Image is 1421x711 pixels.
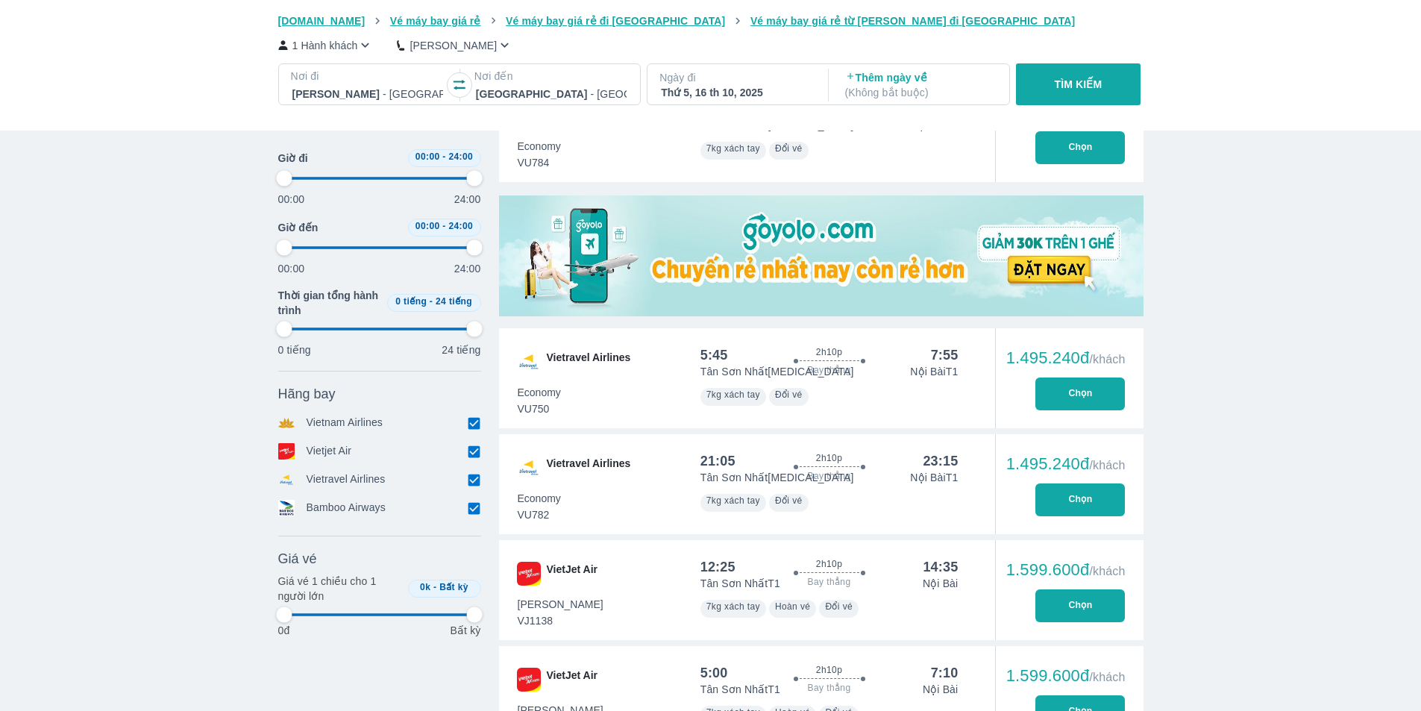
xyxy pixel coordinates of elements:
span: VU782 [518,507,561,522]
span: Hãng bay [278,385,336,403]
p: Giá vé 1 chiều cho 1 người lớn [278,574,402,604]
span: 0 tiếng [395,296,427,307]
span: 24 tiếng [436,296,472,307]
span: VietJet Air [547,668,597,692]
button: 1 Hành khách [278,37,374,53]
div: 23:15 [923,452,958,470]
p: Nội Bài T1 [910,364,958,379]
p: Tân Sơn Nhất [MEDICAL_DATA] [700,470,854,485]
p: ( Không bắt buộc ) [845,85,996,100]
span: VU784 [518,155,561,170]
div: 1.599.600đ [1006,561,1126,579]
span: Giờ đi [278,151,308,166]
span: 2h10p [816,664,842,676]
button: Chọn [1035,378,1125,410]
div: 1.495.240đ [1006,455,1126,473]
div: 14:35 [923,558,958,576]
div: 7:10 [931,664,959,682]
span: [PERSON_NAME] [518,597,603,612]
span: Vé máy bay giá rẻ [390,15,481,27]
span: 7kg xách tay [706,601,760,612]
span: VU750 [518,401,561,416]
span: Đổi vé [775,495,803,506]
span: 7kg xách tay [706,389,760,400]
div: 1.599.600đ [1006,667,1126,685]
span: Hoàn vé [775,601,811,612]
span: 7kg xách tay [706,495,760,506]
span: - [430,296,433,307]
span: Economy [518,139,561,154]
div: Thứ 5, 16 th 10, 2025 [661,85,812,100]
span: - [433,582,436,592]
span: VietJet Air [547,562,597,586]
p: Vietravel Airlines [307,472,386,488]
div: 5:00 [700,664,728,682]
p: 0 tiếng [278,342,311,357]
p: 00:00 [278,261,305,276]
span: Đổi vé [825,601,853,612]
div: 1.495.240đ [1006,349,1126,367]
span: Đổi vé [775,143,803,154]
p: TÌM KIẾM [1055,77,1102,92]
div: 5:45 [700,346,728,364]
span: Economy [518,491,561,506]
p: Ngày đi [659,70,813,85]
span: /khách [1089,671,1125,683]
span: Vé máy bay giá rẻ từ [PERSON_NAME] đi [GEOGRAPHIC_DATA] [750,15,1076,27]
button: TÌM KIẾM [1016,63,1141,105]
p: 1 Hành khách [292,38,358,53]
span: Giá vé [278,550,317,568]
span: 0k [420,582,430,592]
span: Giờ đến [278,220,319,235]
img: media-0 [499,195,1144,316]
button: [PERSON_NAME] [397,37,512,53]
span: 24:00 [448,151,473,162]
p: Tân Sơn Nhất [MEDICAL_DATA] [700,364,854,379]
p: Nơi đến [474,69,628,84]
button: Chọn [1035,589,1125,622]
p: 24:00 [454,261,481,276]
img: VU [517,456,541,480]
span: 2h10p [816,346,842,358]
img: VU [517,350,541,374]
span: - [442,151,445,162]
span: Bất kỳ [439,582,468,592]
p: 24 tiếng [442,342,480,357]
p: Nội Bài T1 [910,470,958,485]
p: Nội Bài [923,576,958,591]
p: Tân Sơn Nhất T1 [700,682,780,697]
span: VJ1138 [518,613,603,628]
p: Bất kỳ [450,623,480,638]
span: Vietravel Airlines [547,350,631,374]
button: Chọn [1035,483,1125,516]
span: /khách [1089,353,1125,366]
span: 2h10p [816,452,842,464]
span: Thời gian tổng hành trình [278,288,381,318]
div: 7:55 [931,346,959,364]
span: 24:00 [448,221,473,231]
div: 12:25 [700,558,735,576]
span: Economy [518,385,561,400]
p: Tân Sơn Nhất T1 [700,576,780,591]
p: Vietjet Air [307,443,352,460]
span: 00:00 [415,221,440,231]
span: 00:00 [415,151,440,162]
p: Nơi đi [291,69,445,84]
p: 24:00 [454,192,481,207]
p: Vietnam Airlines [307,415,383,431]
nav: breadcrumb [278,13,1144,28]
p: Nội Bài [923,682,958,697]
span: [DOMAIN_NAME] [278,15,366,27]
p: Thêm ngày về [845,70,996,100]
img: VJ [517,668,541,692]
span: Vé máy bay giá rẻ đi [GEOGRAPHIC_DATA] [506,15,725,27]
span: /khách [1089,565,1125,577]
span: 2h10p [816,558,842,570]
img: VJ [517,562,541,586]
button: Chọn [1035,131,1125,164]
div: 21:05 [700,452,735,470]
p: [PERSON_NAME] [410,38,497,53]
p: 0đ [278,623,290,638]
span: Đổi vé [775,389,803,400]
span: 7kg xách tay [706,143,760,154]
